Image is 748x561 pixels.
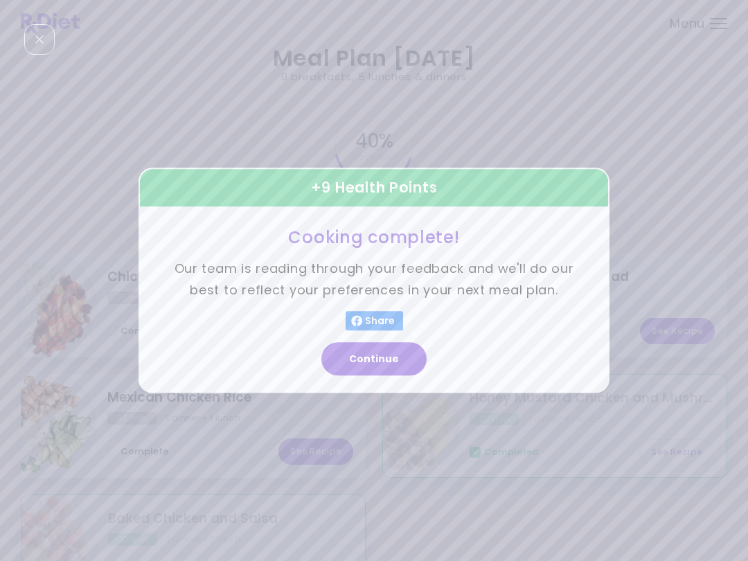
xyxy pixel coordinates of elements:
[321,343,427,376] button: Continue
[139,168,609,208] div: + 9 Health Points
[362,316,398,327] span: Share
[173,226,575,248] h3: Cooking complete!
[346,312,403,331] button: Share
[173,259,575,301] p: Our team is reading through your feedback and we'll do our best to reflect your preferences in yo...
[24,24,55,55] div: Close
